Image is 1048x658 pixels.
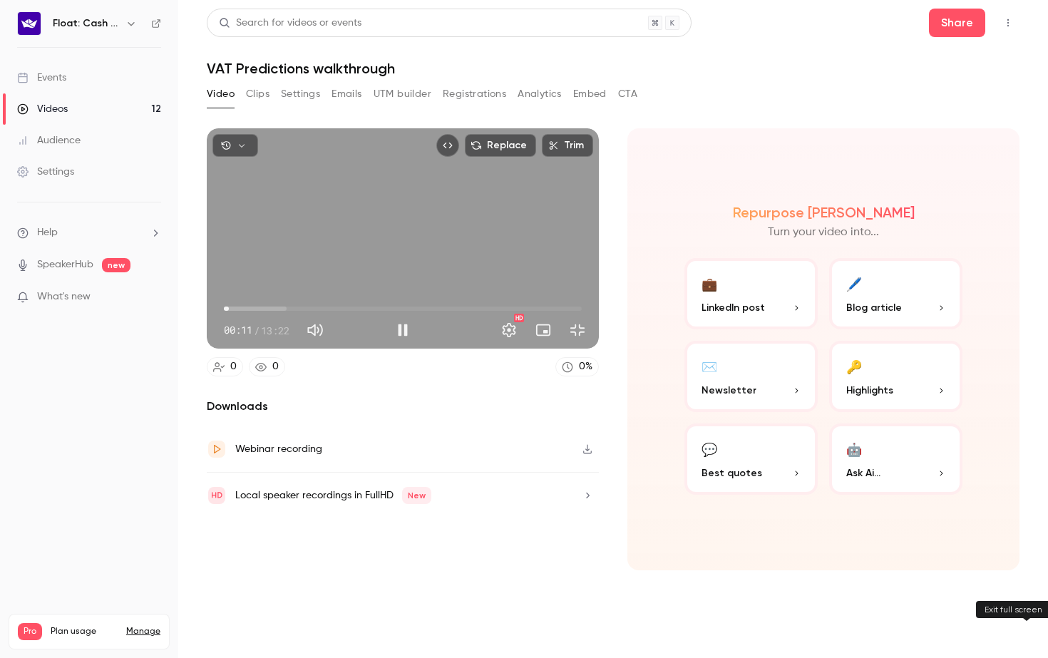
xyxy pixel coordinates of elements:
span: Plan usage [51,626,118,637]
span: Help [37,225,58,240]
a: Manage [126,626,160,637]
button: 💬Best quotes [684,423,818,495]
button: Share [929,9,985,37]
p: Turn your video into... [768,224,879,241]
div: Webinar recording [235,441,322,458]
button: Clips [246,83,269,106]
span: Blog article [846,300,902,315]
span: Best quotes [702,466,762,480]
button: Video [207,83,235,106]
div: 🖊️ [846,272,862,294]
a: 0 [207,357,243,376]
button: Emails [332,83,361,106]
span: 00:11 [224,323,252,338]
button: Pause [389,316,417,344]
button: 🔑Highlights [829,341,962,412]
button: Replace [465,134,536,157]
div: Events [17,71,66,85]
button: Settings [281,83,320,106]
span: LinkedIn post [702,300,765,315]
div: 💬 [702,438,717,460]
h6: Float: Cash Flow Intelligence Series [53,16,120,31]
span: / [254,323,260,338]
div: ✉️ [702,355,717,377]
div: HD [514,314,524,322]
button: Analytics [518,83,562,106]
div: 🤖 [846,438,862,460]
span: Pro [18,623,42,640]
span: new [102,258,130,272]
button: Embed video [436,134,459,157]
div: Search for videos or events [219,16,361,31]
div: Settings [17,165,74,179]
div: 0 % [579,359,592,374]
button: CTA [618,83,637,106]
div: 🔑 [846,355,862,377]
a: 0% [555,357,599,376]
button: Top Bar Actions [997,11,1019,34]
span: Highlights [846,383,893,398]
div: 0 [230,359,237,374]
button: Mute [301,316,329,344]
button: Embed [573,83,607,106]
div: 💼 [702,272,717,294]
span: Newsletter [702,383,756,398]
h2: Repurpose [PERSON_NAME] [733,204,915,221]
button: Exit full screen [563,316,592,344]
div: 0 [272,359,279,374]
div: Videos [17,102,68,116]
button: 💼LinkedIn post [684,258,818,329]
button: 🤖Ask Ai... [829,423,962,495]
li: help-dropdown-opener [17,225,161,240]
iframe: Noticeable Trigger [144,291,161,304]
span: New [402,487,431,504]
button: ✉️Newsletter [684,341,818,412]
div: 00:11 [224,323,289,338]
span: Ask Ai... [846,466,880,480]
img: Float: Cash Flow Intelligence Series [18,12,41,35]
button: Trim [542,134,593,157]
a: 0 [249,357,285,376]
span: What's new [37,289,91,304]
h2: Downloads [207,398,599,415]
a: SpeakerHub [37,257,93,272]
h1: VAT Predictions walkthrough [207,60,1019,77]
button: 🖊️Blog article [829,258,962,329]
div: Local speaker recordings in FullHD [235,487,431,504]
button: UTM builder [374,83,431,106]
button: Registrations [443,83,506,106]
div: Audience [17,133,81,148]
button: Turn on miniplayer [529,316,558,344]
button: Settings [495,316,523,344]
span: 13:22 [261,323,289,338]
